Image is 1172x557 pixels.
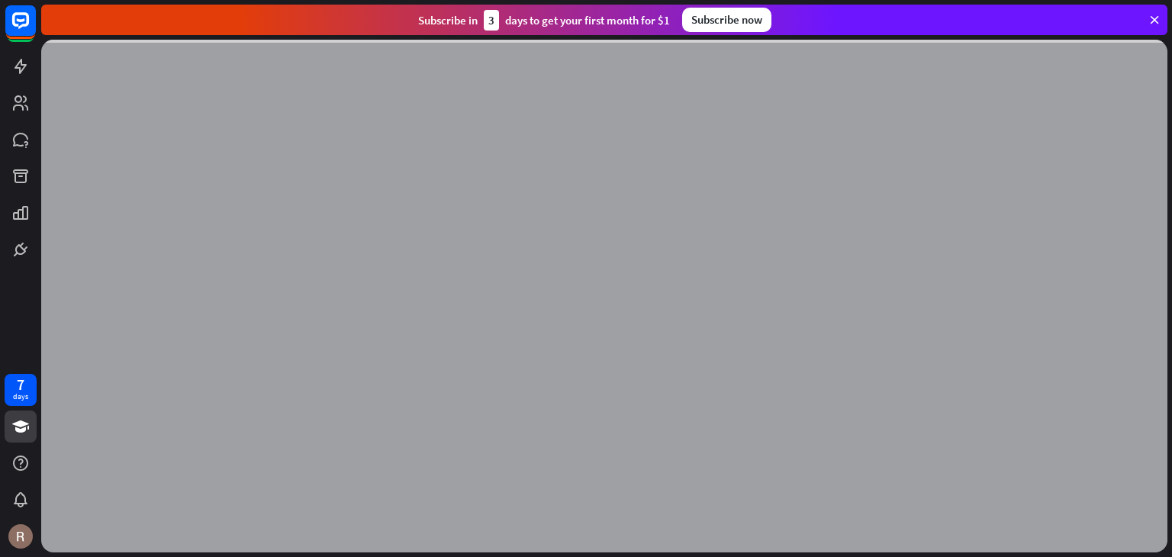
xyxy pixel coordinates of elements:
div: 7 [17,378,24,391]
a: 7 days [5,374,37,406]
div: Subscribe in days to get your first month for $1 [418,10,670,31]
div: days [13,391,28,402]
div: 3 [484,10,499,31]
div: Subscribe now [682,8,771,32]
